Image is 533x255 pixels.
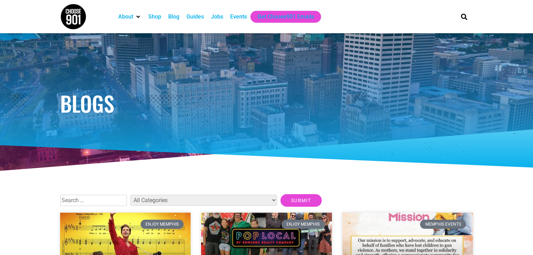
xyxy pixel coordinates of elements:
[168,13,179,21] a: Blog
[280,194,322,207] input: Submit
[115,11,145,23] div: About
[115,11,449,23] nav: Main nav
[230,13,247,21] a: Events
[60,93,473,114] h1: Blogs
[186,13,204,21] a: Guides
[282,220,325,229] div: Enjoy Memphis
[141,220,184,229] div: Enjoy Memphis
[420,220,466,229] div: Memphis Events
[60,195,127,206] input: Search …
[257,13,314,21] a: Get Choose901 Emails
[211,13,223,21] a: Jobs
[118,13,133,21] a: About
[459,11,470,22] div: Search
[148,13,161,21] a: Shop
